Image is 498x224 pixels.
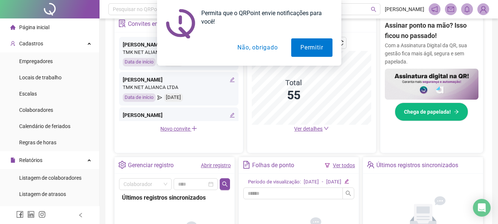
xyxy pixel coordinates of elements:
[473,199,491,217] div: Open Intercom Messenger
[38,211,46,218] span: instagram
[19,123,70,129] span: Calendário de feriados
[404,108,451,116] span: Chega de papelada!
[333,162,355,168] a: Ver todos
[230,113,235,118] span: edit
[322,178,323,186] div: -
[395,103,468,121] button: Chega de papelada!
[19,139,56,145] span: Regras de horas
[123,119,235,127] div: TMK NET ALIANCA LTDA
[19,175,81,181] span: Listagem de colaboradores
[160,126,197,132] span: Novo convite
[344,179,349,184] span: edit
[201,162,231,168] a: Abrir registro
[166,9,195,38] img: notification icon
[19,191,66,197] span: Listagem de atrasos
[78,213,83,218] span: left
[157,93,162,102] span: send
[19,107,53,113] span: Colaboradores
[123,84,235,92] div: TMK NET ALIANCA LTDA
[27,211,35,218] span: linkedin
[367,161,375,169] span: team
[128,159,174,172] div: Gerenciar registro
[248,178,301,186] div: Período de visualização:
[304,178,319,186] div: [DATE]
[10,158,15,163] span: file
[324,126,329,131] span: down
[19,157,42,163] span: Relatórios
[294,126,329,132] a: Ver detalhes down
[118,161,126,169] span: setting
[345,190,351,196] span: search
[376,159,458,172] div: Últimos registros sincronizados
[19,91,37,97] span: Escalas
[230,77,235,82] span: edit
[326,178,341,186] div: [DATE]
[123,111,235,119] div: [PERSON_NAME]
[291,38,332,57] button: Permitir
[454,109,459,114] span: arrow-right
[123,93,156,102] div: Data de início
[385,69,478,100] img: banner%2F02c71560-61a6-44d4-94b9-c8ab97240462.png
[325,163,330,168] span: filter
[164,93,183,102] div: [DATE]
[228,38,287,57] button: Não, obrigado
[243,161,250,169] span: file-text
[123,76,235,84] div: [PERSON_NAME]
[222,181,228,187] span: search
[294,126,323,132] span: Ver detalhes
[195,9,332,26] div: Permita que o QRPoint envie notificações para você!
[16,211,24,218] span: facebook
[191,125,197,131] span: plus
[252,159,294,172] div: Folhas de ponto
[122,193,227,202] div: Últimos registros sincronizados
[19,75,62,80] span: Locais de trabalho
